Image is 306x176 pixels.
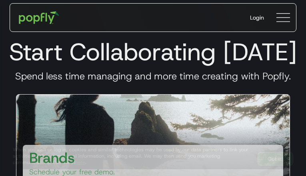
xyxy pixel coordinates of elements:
a: here [75,159,85,166]
div: Login [250,14,264,22]
h1: Start Collaborating [DATE] [6,38,300,66]
a: Got It! [258,152,293,166]
a: Login [244,7,270,28]
a: home [13,6,65,30]
div: When you visit or log in, cookies and similar technologies may be used by our data partners to li... [13,146,251,166]
h3: Spend less time managing and more time creating with Popfly. [6,70,300,82]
